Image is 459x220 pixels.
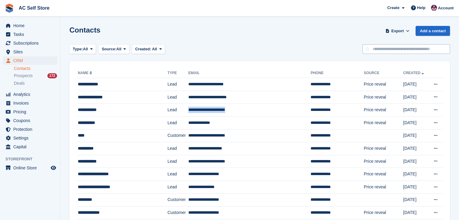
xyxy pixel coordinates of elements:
span: Export [391,28,404,34]
a: Preview store [50,164,57,171]
h1: Contacts [69,26,100,34]
td: [DATE] [403,206,428,219]
span: Tasks [13,30,49,39]
a: menu [3,21,57,30]
span: Subscriptions [13,39,49,47]
th: Source [364,68,403,78]
a: menu [3,134,57,142]
th: Phone [311,68,364,78]
td: Customer [167,206,188,219]
span: Coupons [13,116,49,125]
td: Price reveal [364,155,403,168]
span: Source: [102,46,116,52]
span: CRM [13,56,49,65]
td: [DATE] [403,193,428,206]
span: Capital [13,143,49,151]
td: Customer [167,193,188,206]
td: Lead [167,91,188,104]
a: menu [3,30,57,39]
a: Deals [14,80,57,86]
td: Price reveal [364,168,403,181]
span: Storefront [5,156,60,162]
th: Type [167,68,188,78]
div: 172 [47,73,57,78]
td: Lead [167,116,188,129]
a: Name [78,71,93,75]
a: menu [3,99,57,107]
a: Contacts [14,66,57,71]
td: [DATE] [403,129,428,142]
span: Create [387,5,399,11]
span: Online Store [13,164,49,172]
td: [DATE] [403,155,428,168]
button: Type: All [69,44,96,54]
a: menu [3,143,57,151]
a: menu [3,56,57,65]
td: [DATE] [403,168,428,181]
td: Price reveal [364,206,403,219]
button: Created: All [132,44,165,54]
td: Price reveal [364,78,403,91]
span: Sites [13,48,49,56]
td: Lead [167,104,188,117]
a: menu [3,39,57,47]
img: stora-icon-8386f47178a22dfd0bd8f6a31ec36ba5ce8667c1dd55bd0f319d3a0aa187defe.svg [5,4,14,13]
td: Lead [167,155,188,168]
a: Add a contact [416,26,450,36]
td: [DATE] [403,142,428,155]
td: Lead [167,181,188,193]
button: Source: All [98,44,129,54]
td: Price reveal [364,116,403,129]
a: menu [3,164,57,172]
td: [DATE] [403,78,428,91]
td: Lead [167,168,188,181]
td: [DATE] [403,91,428,104]
span: Created: [135,47,151,51]
a: menu [3,125,57,134]
th: Email [188,68,311,78]
td: Price reveal [364,104,403,117]
td: Lead [167,78,188,91]
img: Ted Cox [431,5,437,11]
span: Protection [13,125,49,134]
span: Analytics [13,90,49,99]
span: Home [13,21,49,30]
span: All [152,47,157,51]
span: Deals [14,80,25,86]
span: Prospects [14,73,33,79]
span: Help [417,5,426,11]
span: All [83,46,88,52]
span: Account [438,5,454,11]
td: [DATE] [403,181,428,193]
a: AC Self Store [16,3,52,13]
a: menu [3,48,57,56]
span: All [116,46,122,52]
a: Created [403,71,425,75]
a: menu [3,90,57,99]
td: Price reveal [364,91,403,104]
span: Settings [13,134,49,142]
a: Prospects 172 [14,73,57,79]
span: Invoices [13,99,49,107]
a: menu [3,116,57,125]
td: [DATE] [403,104,428,117]
td: Price reveal [364,142,403,155]
button: Export [384,26,411,36]
span: Type: [73,46,83,52]
td: Customer [167,129,188,142]
a: menu [3,108,57,116]
td: Lead [167,142,188,155]
span: Pricing [13,108,49,116]
td: Price reveal [364,181,403,193]
td: [DATE] [403,116,428,129]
